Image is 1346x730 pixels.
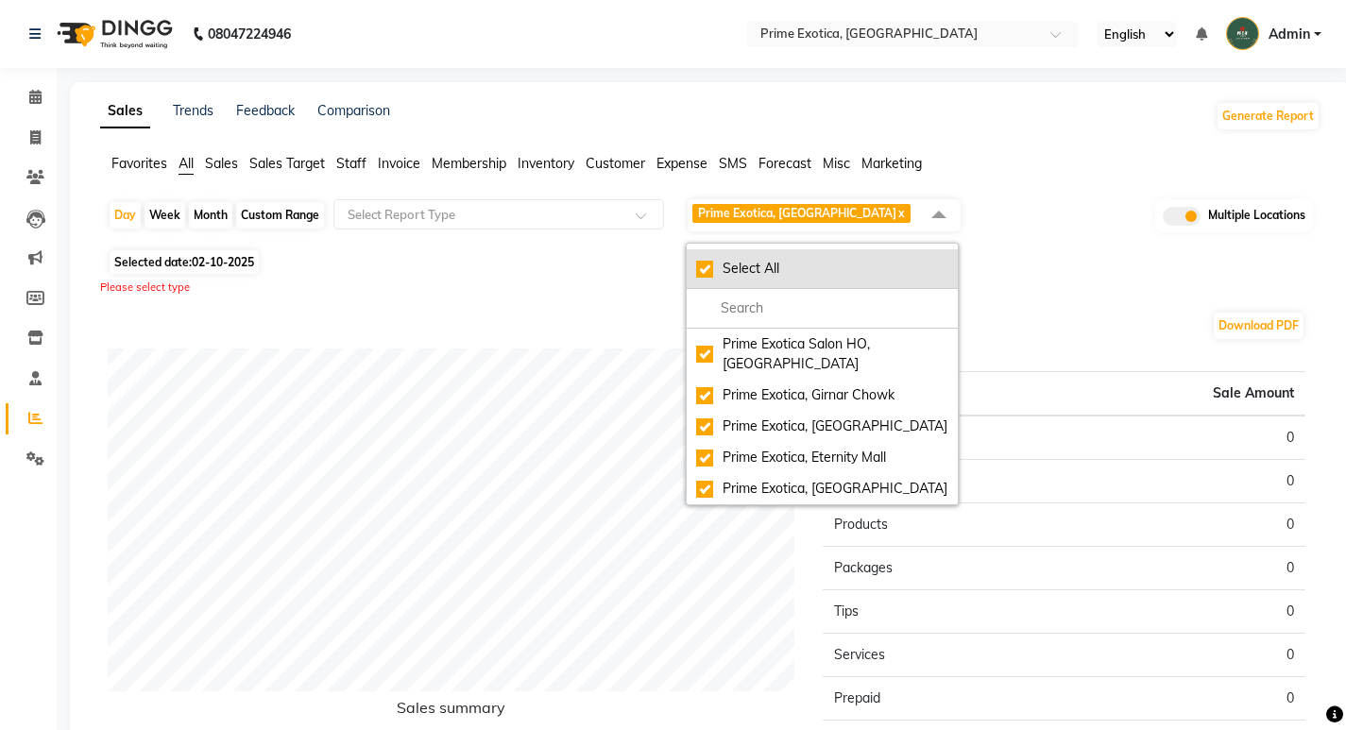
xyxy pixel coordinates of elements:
[823,503,1064,547] td: Products
[100,94,150,128] a: Sales
[823,634,1064,677] td: Services
[896,206,905,220] a: x
[192,255,254,269] span: 02-10-2025
[1065,677,1305,721] td: 0
[696,479,948,499] div: Prime Exotica, [GEOGRAPHIC_DATA]
[698,206,896,220] span: Prime Exotica, [GEOGRAPHIC_DATA]
[1065,416,1305,460] td: 0
[111,155,167,172] span: Favorites
[179,155,194,172] span: All
[586,155,645,172] span: Customer
[696,448,948,467] div: Prime Exotica, Eternity Mall
[823,547,1064,590] td: Packages
[1065,547,1305,590] td: 0
[236,202,324,229] div: Custom Range
[758,155,811,172] span: Forecast
[378,155,420,172] span: Invoice
[696,298,948,318] input: multiselect-search
[108,699,794,724] h6: Sales summary
[823,590,1064,634] td: Tips
[696,259,948,279] div: Select All
[249,155,325,172] span: Sales Target
[696,385,948,405] div: Prime Exotica, Girnar Chowk
[1065,503,1305,547] td: 0
[173,102,213,119] a: Trends
[432,155,506,172] span: Membership
[696,334,948,374] div: Prime Exotica Salon HO, [GEOGRAPHIC_DATA]
[110,250,259,274] span: Selected date:
[719,155,747,172] span: SMS
[518,155,574,172] span: Inventory
[823,155,850,172] span: Misc
[1065,460,1305,503] td: 0
[205,155,238,172] span: Sales
[1218,103,1319,129] button: Generate Report
[100,280,1320,296] div: Please select type
[1226,17,1259,50] img: Admin
[656,155,707,172] span: Expense
[1214,313,1303,339] button: Download PDF
[189,202,232,229] div: Month
[1065,590,1305,634] td: 0
[696,416,948,436] div: Prime Exotica, [GEOGRAPHIC_DATA]
[236,102,295,119] a: Feedback
[1208,207,1305,226] span: Multiple Locations
[208,8,291,60] b: 08047224946
[48,8,178,60] img: logo
[1065,634,1305,677] td: 0
[861,155,922,172] span: Marketing
[1269,25,1310,44] span: Admin
[317,102,390,119] a: Comparison
[110,202,141,229] div: Day
[336,155,366,172] span: Staff
[823,677,1064,721] td: Prepaid
[1065,372,1305,416] th: Sale Amount
[145,202,185,229] div: Week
